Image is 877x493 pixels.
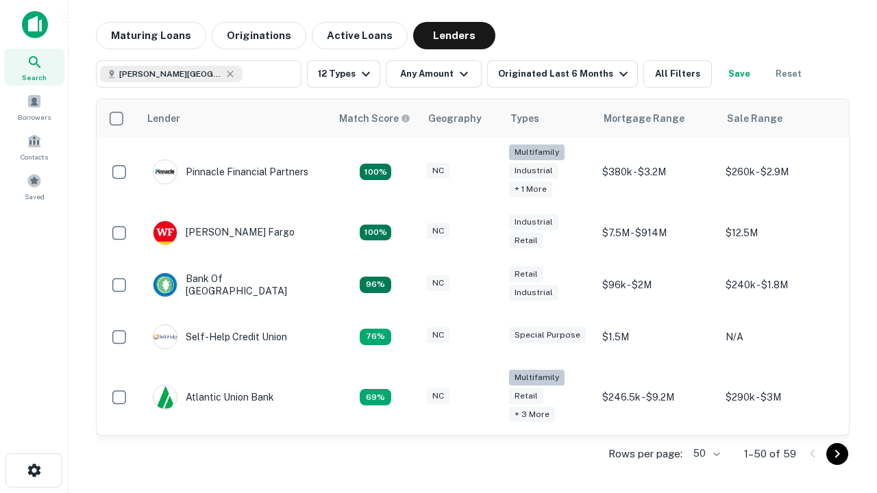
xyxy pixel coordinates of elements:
button: All Filters [643,60,712,88]
div: Matching Properties: 14, hasApolloMatch: undefined [360,277,391,293]
div: Multifamily [509,370,565,385]
img: picture [153,160,177,184]
iframe: Chat Widget [808,340,877,405]
div: Matching Properties: 11, hasApolloMatch: undefined [360,329,391,345]
div: Retail [509,233,543,249]
a: Saved [4,168,64,205]
button: Save your search to get updates of matches that match your search criteria. [717,60,761,88]
div: NC [427,275,449,291]
img: picture [153,273,177,296]
button: Originations [212,22,306,49]
img: picture [153,385,177,409]
div: Atlantic Union Bank [153,385,274,409]
div: Capitalize uses an advanced AI algorithm to match your search with the best lender. The match sco... [339,111,410,126]
div: Industrial [509,214,558,230]
div: Special Purpose [509,327,586,343]
span: Search [22,72,47,83]
button: Originated Last 6 Months [487,60,638,88]
div: Industrial [509,285,558,301]
p: Rows per page: [608,446,682,462]
button: Active Loans [312,22,408,49]
div: NC [427,163,449,179]
div: 50 [688,444,722,464]
th: Mortgage Range [595,99,719,138]
td: $7.5M - $914M [595,207,719,259]
td: $380k - $3.2M [595,138,719,207]
div: Retail [509,266,543,282]
div: NC [427,223,449,239]
img: picture [153,325,177,349]
td: $290k - $3M [719,363,842,432]
td: $246.5k - $9.2M [595,363,719,432]
div: Pinnacle Financial Partners [153,160,308,184]
a: Borrowers [4,88,64,125]
div: + 3 more [509,407,555,422]
td: $240k - $1.8M [719,259,842,311]
div: Retail [509,388,543,404]
div: Mortgage Range [604,110,684,127]
td: N/A [719,311,842,363]
a: Search [4,49,64,86]
th: Capitalize uses an advanced AI algorithm to match your search with the best lender. The match sco... [331,99,420,138]
h6: Match Score [339,111,408,126]
button: Maturing Loans [96,22,206,49]
img: capitalize-icon.png [22,11,48,38]
p: 1–50 of 59 [744,446,796,462]
div: NC [427,327,449,343]
div: + 1 more [509,181,552,197]
span: Borrowers [18,112,51,123]
span: Contacts [21,151,48,162]
div: Matching Properties: 15, hasApolloMatch: undefined [360,225,391,241]
td: $12.5M [719,207,842,259]
span: [PERSON_NAME][GEOGRAPHIC_DATA], [GEOGRAPHIC_DATA] [119,68,222,80]
div: [PERSON_NAME] Fargo [153,220,295,245]
td: $260k - $2.9M [719,138,842,207]
th: Geography [420,99,502,138]
td: $1.5M [595,311,719,363]
div: Originated Last 6 Months [498,66,632,82]
span: Saved [25,191,45,202]
div: Bank Of [GEOGRAPHIC_DATA] [153,273,317,297]
div: Types [510,110,539,127]
div: Multifamily [509,144,565,160]
div: Matching Properties: 10, hasApolloMatch: undefined [360,389,391,405]
button: Reset [767,60,811,88]
div: Sale Range [727,110,782,127]
div: NC [427,388,449,404]
div: Matching Properties: 26, hasApolloMatch: undefined [360,164,391,180]
th: Sale Range [719,99,842,138]
button: Any Amount [386,60,482,88]
div: Industrial [509,163,558,179]
button: 12 Types [307,60,380,88]
img: picture [153,221,177,244]
button: Go to next page [826,443,848,465]
div: Self-help Credit Union [153,325,287,349]
div: Lender [147,110,180,127]
button: Lenders [413,22,495,49]
div: Geography [428,110,482,127]
th: Types [502,99,595,138]
th: Lender [139,99,331,138]
a: Contacts [4,128,64,165]
td: $96k - $2M [595,259,719,311]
